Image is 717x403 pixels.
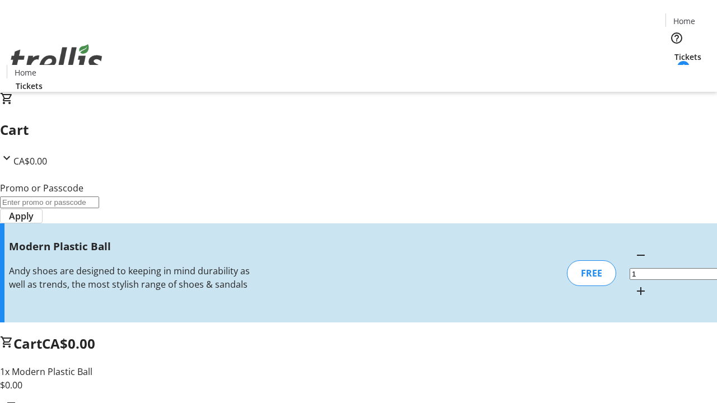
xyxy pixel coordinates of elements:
[7,32,106,88] img: Orient E2E Organization RHEd66kvN3's Logo
[666,15,702,27] a: Home
[567,260,616,286] div: FREE
[15,67,36,78] span: Home
[9,238,254,254] h3: Modern Plastic Ball
[16,80,43,92] span: Tickets
[9,209,34,223] span: Apply
[665,27,688,49] button: Help
[630,244,652,266] button: Decrement by one
[665,51,710,63] a: Tickets
[7,67,43,78] a: Home
[673,15,695,27] span: Home
[665,63,688,85] button: Cart
[630,280,652,302] button: Increment by one
[674,51,701,63] span: Tickets
[42,334,95,353] span: CA$0.00
[13,155,47,167] span: CA$0.00
[9,264,254,291] div: Andy shoes are designed to keeping in mind durability as well as trends, the most stylish range o...
[7,80,52,92] a: Tickets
